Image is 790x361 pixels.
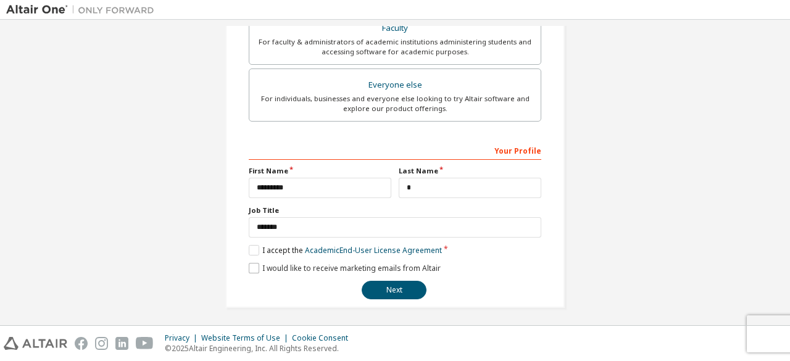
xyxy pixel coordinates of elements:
a: Academic End-User License Agreement [305,245,442,255]
img: Altair One [6,4,160,16]
label: Job Title [249,205,541,215]
label: First Name [249,166,391,176]
img: instagram.svg [95,337,108,350]
div: For faculty & administrators of academic institutions administering students and accessing softwa... [257,37,533,57]
div: For individuals, businesses and everyone else looking to try Altair software and explore our prod... [257,94,533,114]
div: Faculty [257,20,533,37]
img: linkedin.svg [115,337,128,350]
img: altair_logo.svg [4,337,67,350]
img: youtube.svg [136,337,154,350]
img: facebook.svg [75,337,88,350]
div: Everyone else [257,77,533,94]
label: Last Name [399,166,541,176]
div: Your Profile [249,140,541,160]
button: Next [362,281,426,299]
div: Privacy [165,333,201,343]
label: I would like to receive marketing emails from Altair [249,263,441,273]
div: Cookie Consent [292,333,355,343]
label: I accept the [249,245,442,255]
p: © 2025 Altair Engineering, Inc. All Rights Reserved. [165,343,355,354]
div: Website Terms of Use [201,333,292,343]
